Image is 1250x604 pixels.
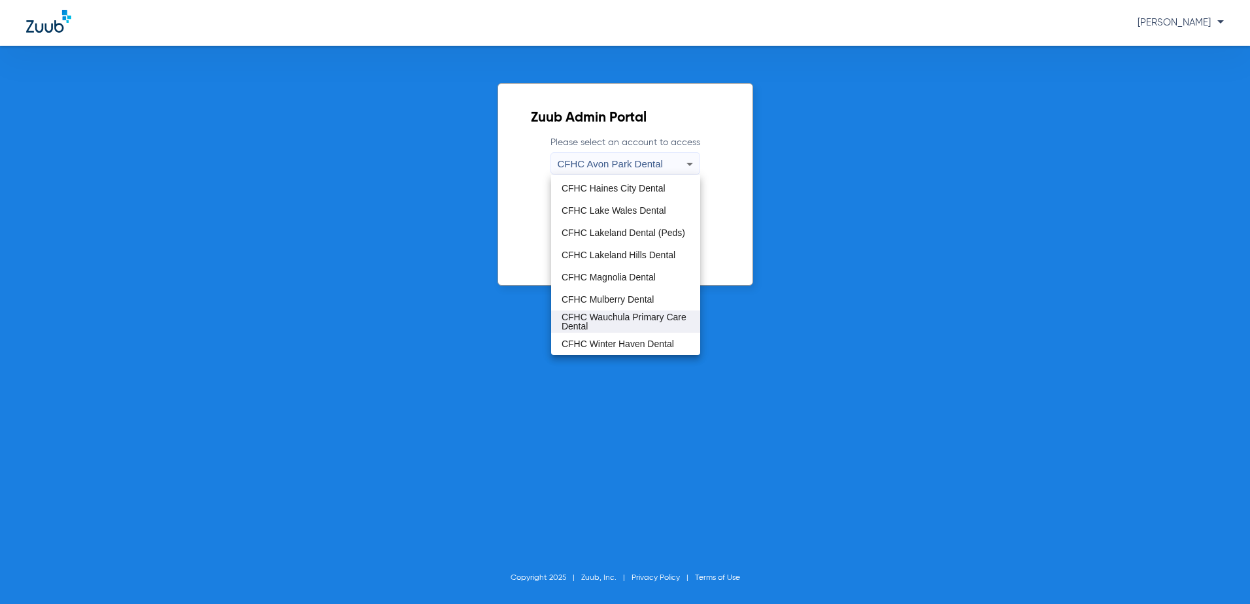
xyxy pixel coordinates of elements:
span: CFHC Wauchula Primary Care Dental [562,312,690,331]
span: CFHC Magnolia Dental [562,273,656,282]
span: CFHC Mulberry Dental [562,295,654,304]
span: CFHC Haines City Dental [562,184,666,193]
iframe: Chat Widget [1185,541,1250,604]
span: CFHC Lakeland Hills Dental [562,250,675,260]
span: CFHC Winter Haven Dental [562,339,674,348]
span: CFHC Lake Wales Dental [562,206,666,215]
span: CFHC Lakeland Dental (Peds) [562,228,685,237]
